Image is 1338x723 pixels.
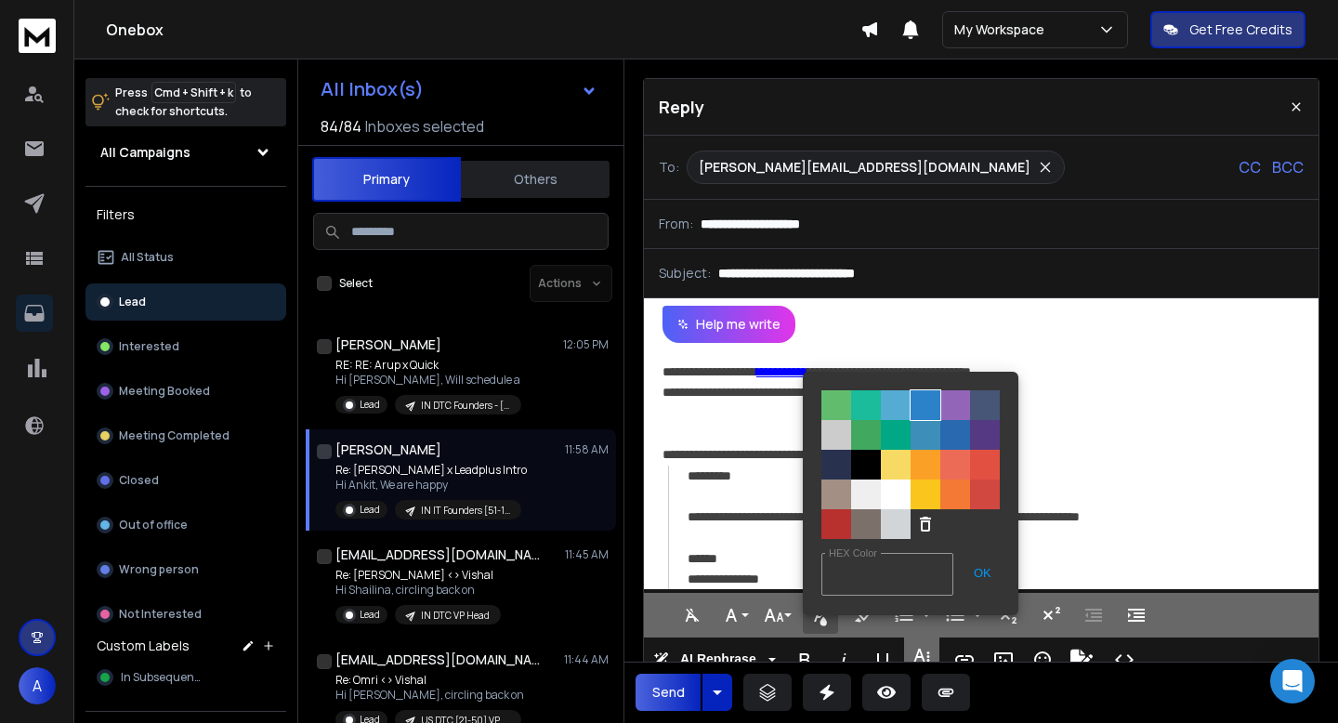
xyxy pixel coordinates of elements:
p: Interested [119,339,179,354]
p: [PERSON_NAME][EMAIL_ADDRESS][DOMAIN_NAME] [699,158,1030,177]
p: Not Interested [119,607,202,622]
p: Lead [119,295,146,309]
p: Re: [PERSON_NAME] <> Vishal [335,568,501,583]
label: Select [339,276,373,291]
button: Signature [1064,641,1099,678]
p: Meeting Booked [119,384,210,399]
p: Closed [119,473,159,488]
p: BCC [1272,156,1304,178]
h3: Filters [85,202,286,228]
button: Decrease Indent (⌘[) [1076,597,1111,634]
button: Send [636,674,701,711]
h1: [EMAIL_ADDRESS][DOMAIN_NAME] [335,651,540,669]
p: IN DTC VP Head [421,609,490,623]
p: 12:05 PM [563,337,609,352]
h1: [EMAIL_ADDRESS][DOMAIN_NAME] [335,546,540,564]
button: Code View [1107,641,1142,678]
button: Superscript [1033,597,1069,634]
p: Lead [360,503,380,517]
button: A [19,667,56,704]
h1: [PERSON_NAME] [335,440,441,459]
p: Hi Shailina, circling back on [335,583,501,598]
button: Unordered List [970,597,985,634]
button: Others [461,159,610,200]
button: Font Size [760,597,795,634]
p: Lead [360,608,380,622]
button: Not Interested [85,596,286,633]
button: Lead [85,283,286,321]
h1: All Campaigns [100,143,190,162]
button: Interested [85,328,286,365]
button: OK [964,555,1000,592]
button: Unordered List [938,597,973,634]
p: CC [1239,156,1261,178]
p: Meeting Completed [119,428,230,443]
p: To: [659,158,679,177]
button: Get Free Credits [1150,11,1305,48]
button: All Campaigns [85,134,286,171]
h1: All Inbox(s) [321,80,424,99]
p: Lead [360,398,380,412]
button: Closed [85,462,286,499]
span: Cmd + Shift + k [151,82,236,103]
h1: Onebox [106,19,860,41]
p: From: [659,215,693,233]
p: RE: RE: Arup x Quick [335,358,521,373]
label: HEX Color [825,547,881,559]
p: Out of office [119,518,188,532]
p: All Status [121,250,174,265]
button: In Subsequence [85,659,286,696]
p: Re: Omri <> Vishal [335,673,524,688]
p: Hi Ankit, We are happy [335,478,527,493]
p: Press to check for shortcuts. [115,84,252,121]
button: Italic (⌘I) [826,641,861,678]
p: IN IT Founders [51-100] [421,504,510,518]
p: Hi [PERSON_NAME], Will schedule a [335,373,521,388]
button: Font Family [717,597,753,634]
button: Primary [312,157,461,202]
h3: Custom Labels [97,637,190,655]
p: My Workspace [954,20,1052,39]
button: AI Rephrase [649,641,780,678]
p: Re: [PERSON_NAME] x Leadplus Intro [335,463,527,478]
button: Subscript [990,597,1026,634]
button: All Status [85,239,286,276]
button: Bold (⌘B) [787,641,822,678]
p: 11:45 AM [565,547,609,562]
button: Meeting Completed [85,417,286,454]
span: 84 / 84 [321,115,361,138]
p: Reply [659,94,704,120]
button: Help me write [662,306,795,343]
img: logo [19,19,56,53]
p: 11:44 AM [564,652,609,667]
p: IN DTC Founders - [PERSON_NAME] [421,399,510,413]
span: AI Rephrase [676,651,760,667]
p: 11:58 AM [565,442,609,457]
div: Open Intercom Messenger [1270,659,1315,703]
span: In Subsequence [121,670,206,685]
p: Wrong person [119,562,199,577]
button: Increase Indent (⌘]) [1119,597,1154,634]
button: Underline (⌘U) [865,641,900,678]
h1: [PERSON_NAME] [335,335,441,354]
button: Wrong person [85,551,286,588]
h3: Inboxes selected [365,115,484,138]
button: Clear Formatting [675,597,710,634]
button: Out of office [85,506,286,544]
button: Meeting Booked [85,373,286,410]
button: Emoticons [1025,641,1060,678]
p: Get Free Credits [1189,20,1292,39]
p: Hi [PERSON_NAME], circling back on [335,688,524,703]
button: All Inbox(s) [306,71,612,108]
p: Subject: [659,264,711,283]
